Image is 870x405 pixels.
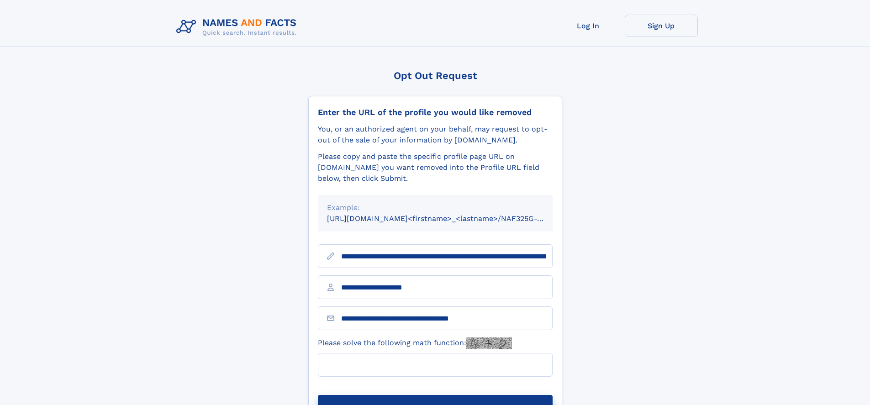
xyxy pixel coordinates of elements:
div: Example: [327,202,543,213]
small: [URL][DOMAIN_NAME]<firstname>_<lastname>/NAF325G-xxxxxxxx [327,214,570,223]
div: Opt Out Request [308,70,562,81]
label: Please solve the following math function: [318,337,512,349]
div: Please copy and paste the specific profile page URL on [DOMAIN_NAME] you want removed into the Pr... [318,151,553,184]
div: You, or an authorized agent on your behalf, may request to opt-out of the sale of your informatio... [318,124,553,146]
img: Logo Names and Facts [173,15,304,39]
div: Enter the URL of the profile you would like removed [318,107,553,117]
a: Sign Up [625,15,698,37]
a: Log In [552,15,625,37]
